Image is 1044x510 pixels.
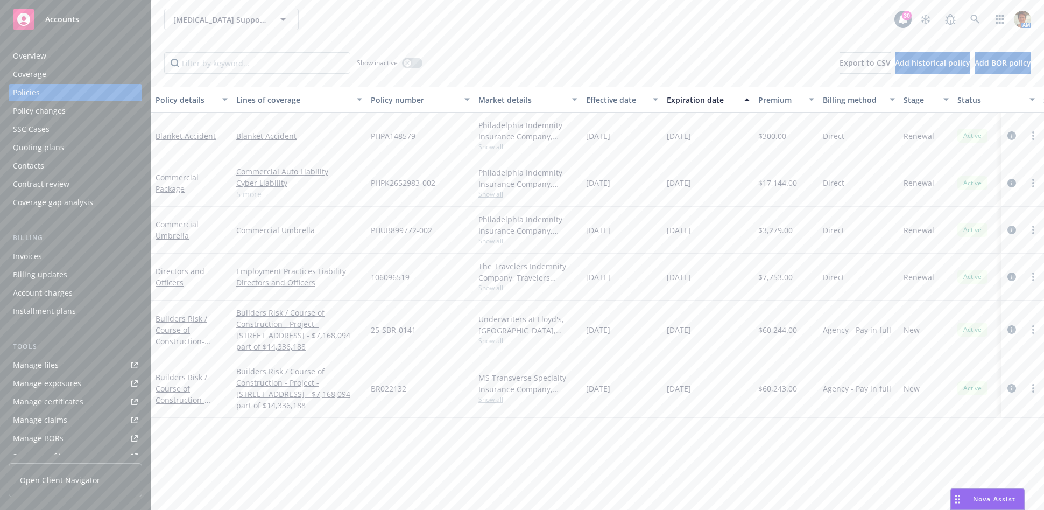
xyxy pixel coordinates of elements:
[13,411,67,429] div: Manage claims
[586,94,646,106] div: Effective date
[164,9,299,30] button: [MEDICAL_DATA] Support Community [GEOGRAPHIC_DATA]
[902,11,912,20] div: 30
[156,131,216,141] a: Blanket Accident
[1005,129,1018,142] a: circleInformation
[156,372,225,450] a: Builders Risk / Course of Construction
[236,166,362,177] a: Commercial Auto Liability
[823,383,891,394] span: Agency - Pay in full
[371,324,416,336] span: 25-SBR-0141
[9,4,142,34] a: Accounts
[13,284,73,302] div: Account charges
[758,225,793,236] span: $3,279.00
[758,383,797,394] span: $60,243.00
[371,94,458,106] div: Policy number
[9,248,142,265] a: Invoices
[236,307,362,352] a: Builders Risk / Course of Construction - Project - [STREET_ADDRESS] - $7,168,094 part of $14,336,188
[957,94,1023,106] div: Status
[667,383,691,394] span: [DATE]
[156,313,225,392] a: Builders Risk / Course of Construction
[904,94,937,106] div: Stage
[586,324,610,336] span: [DATE]
[904,383,920,394] span: New
[950,488,1025,510] button: Nova Assist
[9,375,142,392] a: Manage exposures
[1027,270,1040,283] a: more
[9,47,142,65] a: Overview
[1027,323,1040,336] a: more
[9,303,142,320] a: Installment plans
[13,121,50,138] div: SSC Cases
[758,177,797,188] span: $17,144.00
[1014,11,1031,28] img: photo
[13,176,69,193] div: Contract review
[962,325,983,334] span: Active
[478,167,577,190] div: Philadelphia Indemnity Insurance Company, [GEOGRAPHIC_DATA] Insurance Companies
[478,261,577,283] div: The Travelers Indemnity Company, Travelers Insurance
[236,225,362,236] a: Commercial Umbrella
[582,87,662,113] button: Effective date
[9,66,142,83] a: Coverage
[236,177,362,188] a: Cyber Liability
[667,225,691,236] span: [DATE]
[371,225,432,236] span: PHUB899772-002
[236,277,362,288] a: Directors and Officers
[895,52,970,74] button: Add historical policy
[962,131,983,141] span: Active
[9,102,142,120] a: Policy changes
[9,266,142,283] a: Billing updates
[904,177,934,188] span: Renewal
[156,94,216,106] div: Policy details
[478,142,577,151] span: Show all
[1005,177,1018,190] a: circleInformation
[164,52,350,74] input: Filter by keyword...
[823,177,844,188] span: Direct
[667,177,691,188] span: [DATE]
[840,52,891,74] button: Export to CSV
[1027,177,1040,190] a: more
[962,383,983,393] span: Active
[904,225,934,236] span: Renewal
[236,188,362,200] a: 5 more
[962,178,983,188] span: Active
[1005,323,1018,336] a: circleInformation
[823,94,883,106] div: Billing method
[823,225,844,236] span: Direct
[586,130,610,142] span: [DATE]
[478,372,577,395] div: MS Transverse Specialty Insurance Company, Transverse Insurance Company, RT Specialty Insurance S...
[989,9,1011,30] a: Switch app
[667,94,738,106] div: Expiration date
[1005,223,1018,236] a: circleInformation
[586,383,610,394] span: [DATE]
[13,393,83,410] div: Manage certificates
[904,271,934,283] span: Renewal
[20,474,100,486] span: Open Client Navigator
[9,194,142,211] a: Coverage gap analysis
[9,430,142,447] a: Manage BORs
[904,130,934,142] span: Renewal
[9,448,142,465] a: Summary of insurance
[478,313,577,336] div: Underwriters at Lloyd's, [GEOGRAPHIC_DATA], [PERSON_NAME] of [GEOGRAPHIC_DATA], RT Specialty Insu...
[156,219,199,241] a: Commercial Umbrella
[758,324,797,336] span: $60,244.00
[13,66,46,83] div: Coverage
[586,177,610,188] span: [DATE]
[975,52,1031,74] button: Add BOR policy
[9,121,142,138] a: SSC Cases
[236,130,362,142] a: Blanket Accident
[478,283,577,292] span: Show all
[819,87,899,113] button: Billing method
[9,393,142,410] a: Manage certificates
[9,341,142,352] div: Tools
[662,87,754,113] button: Expiration date
[9,139,142,156] a: Quoting plans
[1027,382,1040,395] a: more
[823,324,891,336] span: Agency - Pay in full
[45,15,79,24] span: Accounts
[371,177,435,188] span: PHPK2652983-002
[899,87,953,113] button: Stage
[895,58,970,68] span: Add historical policy
[13,430,64,447] div: Manage BORs
[478,236,577,246] span: Show all
[9,233,142,243] div: Billing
